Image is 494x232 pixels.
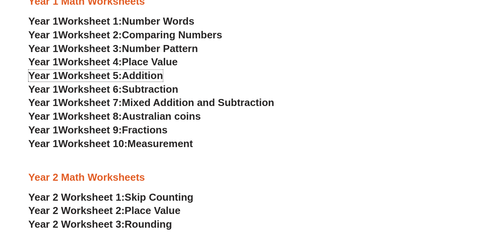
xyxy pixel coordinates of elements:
[29,137,193,149] a: Year 1Worksheet 10:Measurement
[29,191,125,203] span: Year 2 Worksheet 1:
[29,204,181,216] a: Year 2 Worksheet 2:Place Value
[29,56,178,68] a: Year 1Worksheet 4:Place Value
[58,110,122,122] span: Worksheet 8:
[122,29,222,41] span: Comparing Numbers
[29,97,275,108] a: Year 1Worksheet 7:Mixed Addition and Subtraction
[29,124,168,135] a: Year 1Worksheet 9:Fractions
[122,124,168,135] span: Fractions
[29,218,125,230] span: Year 2 Worksheet 3:
[125,218,172,230] span: Rounding
[364,144,494,232] iframe: Chat Widget
[58,83,122,95] span: Worksheet 6:
[29,83,178,95] a: Year 1Worksheet 6:Subtraction
[125,191,193,203] span: Skip Counting
[29,43,198,54] a: Year 1Worksheet 3:Number Pattern
[29,218,172,230] a: Year 2 Worksheet 3:Rounding
[29,191,194,203] a: Year 2 Worksheet 1:Skip Counting
[58,97,122,108] span: Worksheet 7:
[122,56,178,68] span: Place Value
[29,204,125,216] span: Year 2 Worksheet 2:
[122,43,198,54] span: Number Pattern
[58,43,122,54] span: Worksheet 3:
[29,110,201,122] a: Year 1Worksheet 8:Australian coins
[29,171,466,184] h3: Year 2 Math Worksheets
[58,70,122,81] span: Worksheet 5:
[58,124,122,135] span: Worksheet 9:
[58,137,127,149] span: Worksheet 10:
[58,56,122,68] span: Worksheet 4:
[58,29,122,41] span: Worksheet 2:
[58,15,122,27] span: Worksheet 1:
[122,70,163,81] span: Addition
[29,15,194,27] a: Year 1Worksheet 1:Number Words
[122,110,201,122] span: Australian coins
[127,137,193,149] span: Measurement
[125,204,180,216] span: Place Value
[122,97,274,108] span: Mixed Addition and Subtraction
[122,15,194,27] span: Number Words
[29,29,222,41] a: Year 1Worksheet 2:Comparing Numbers
[29,70,163,81] a: Year 1Worksheet 5:Addition
[122,83,178,95] span: Subtraction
